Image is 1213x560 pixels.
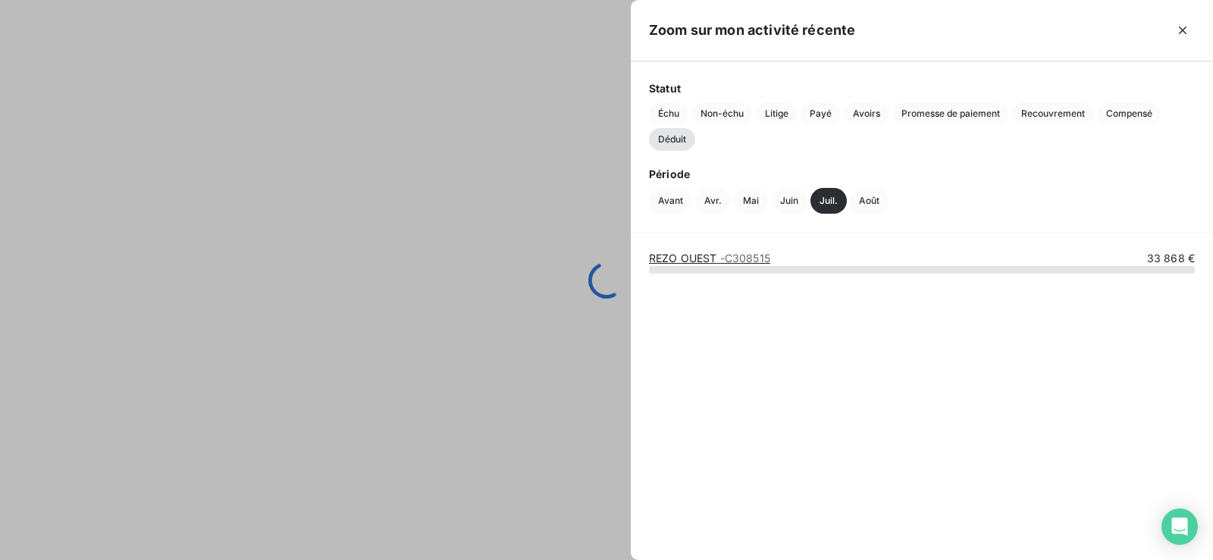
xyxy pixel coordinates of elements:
[695,188,731,214] button: Avr.
[734,188,768,214] button: Mai
[1161,508,1198,545] div: Open Intercom Messenger
[850,188,889,214] button: Août
[1012,102,1094,125] button: Recouvrement
[691,102,753,125] button: Non-échu
[649,80,1195,96] span: Statut
[892,102,1009,125] button: Promesse de paiement
[649,252,770,264] a: REZO OUEST
[844,102,889,125] button: Avoirs
[801,102,841,125] button: Payé
[649,20,855,41] h5: Zoom sur mon activité récente
[649,166,1195,182] span: Période
[649,128,695,151] button: Déduit
[649,188,692,214] button: Avant
[771,188,807,214] button: Juin
[1147,251,1195,266] span: 33 868 €
[720,252,770,264] span: - C308515
[649,102,688,125] button: Échu
[756,102,798,125] button: Litige
[810,188,847,214] button: Juil.
[1097,102,1161,125] button: Compensé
